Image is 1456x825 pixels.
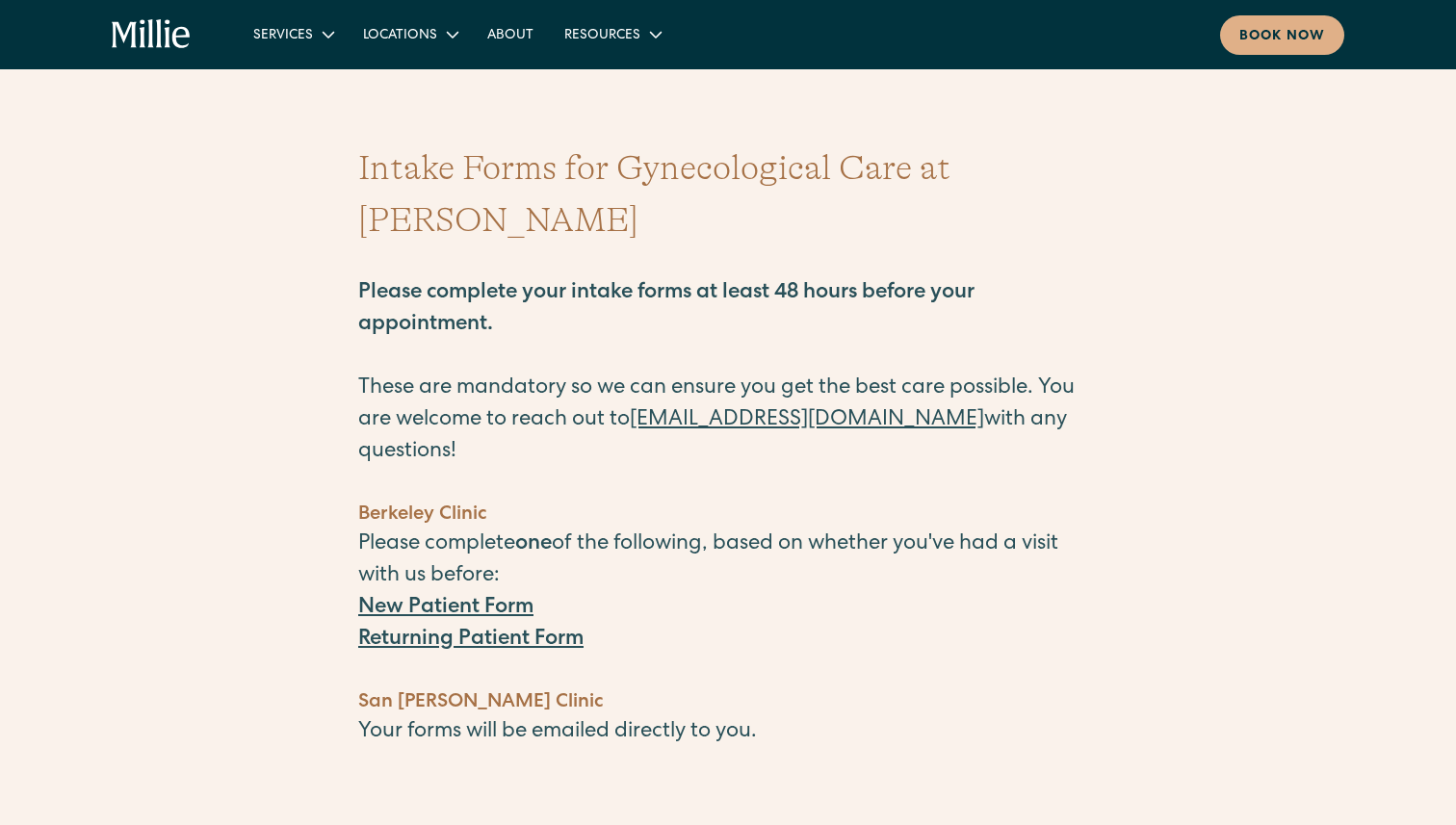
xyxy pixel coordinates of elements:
p: These are mandatory so we can ensure you get the best care possible. You are welcome to reach out... [358,246,1098,469]
div: Locations [363,26,437,46]
a: home [112,19,192,50]
a: [EMAIL_ADDRESS][DOMAIN_NAME] [630,410,984,431]
strong: San [PERSON_NAME] Clinic [358,693,603,712]
a: Returning Patient Form [358,630,584,651]
div: Book now [1239,27,1325,47]
div: Resources [564,26,640,46]
a: Book now [1220,15,1344,55]
p: ‍ [358,469,1098,501]
p: ‍ [358,657,1098,688]
div: Resources [549,18,675,50]
div: Services [238,18,348,50]
strong: one [515,534,552,555]
a: New Patient Form [358,598,533,619]
div: Services [253,26,313,46]
strong: Please complete your intake forms at least 48 hours before your appointment. [358,283,975,336]
p: Please complete of the following, based on whether you've had a visit with us before: [358,529,1098,593]
p: ‍ [358,749,1098,781]
strong: Berkeley Clinic [358,505,486,525]
div: Locations [348,18,472,50]
p: Your forms will be emailed directly to you. [358,717,1098,749]
h1: Intake Forms for Gynecological Care at [PERSON_NAME] [358,142,1098,246]
a: About [472,18,549,50]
